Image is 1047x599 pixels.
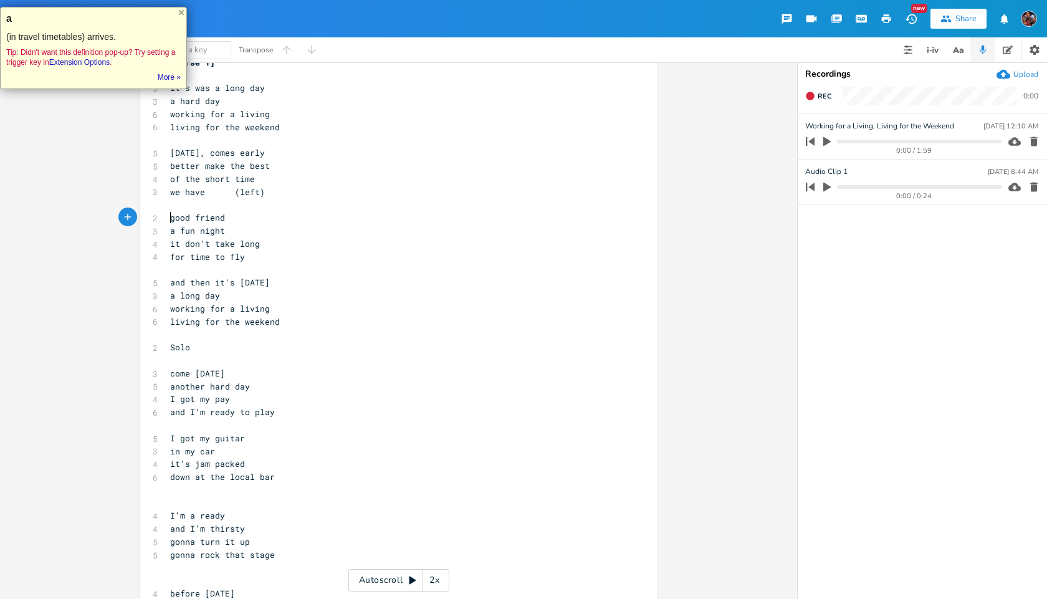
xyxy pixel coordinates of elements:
span: a fun night [170,225,225,236]
div: Recordings [805,70,1040,79]
div: [DATE] 8:44 AM [988,168,1038,175]
button: Share [930,9,987,29]
span: and I'm ready to play [170,406,275,418]
span: living for the weekend [170,122,280,133]
div: Transpose [239,46,273,54]
span: good friend [170,212,225,223]
span: Enter a key [166,44,208,55]
div: Upload [1013,69,1038,79]
span: I'm a ready [170,510,225,521]
span: a hard day [170,95,220,107]
span: of the short time [170,173,255,184]
div: Share [955,13,977,24]
span: Solo [170,342,190,353]
span: another hard day [170,381,250,392]
span: Working for a Living, Living for the Weekend [805,120,954,132]
span: Rec [818,92,831,101]
button: Upload [997,67,1038,81]
span: a long day [170,290,220,301]
span: we have (left) [170,186,265,198]
span: gonna turn it up [170,536,250,547]
span: it's was a long day [170,82,265,93]
span: before [DATE] [170,588,235,599]
span: and then it's [DATE] [170,277,270,288]
span: gonna rock that stage [170,549,275,560]
span: better make the best [170,160,270,171]
div: 0:00 / 1:59 [827,147,1002,154]
div: Autoscroll [348,569,449,592]
span: it's jam packed [170,458,245,469]
button: Rec [800,86,836,106]
span: working for a living [170,303,270,314]
span: I got my pay [170,393,230,405]
span: down at the local bar [170,471,275,482]
span: it don't take long [170,238,260,249]
div: [DATE] 12:10 AM [983,123,1038,130]
div: New [911,4,927,13]
span: in my car [170,446,215,457]
div: 0:00 / 0:24 [827,193,1002,199]
span: I got my guitar [170,433,245,444]
div: 2x [423,569,446,592]
span: [DATE], comes early [170,147,265,158]
div: 0:00 [1023,92,1038,100]
span: living for the weekend [170,316,280,327]
span: working for a living [170,108,270,120]
button: New [899,7,924,30]
span: and I'm thirsty [170,523,245,534]
span: come [DATE] [170,368,225,379]
span: for time to fly [170,251,245,262]
span: Audio Clip 1 [805,166,848,178]
span: [Verse 1] [170,57,215,68]
img: Denis Bastarache [1021,11,1037,27]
